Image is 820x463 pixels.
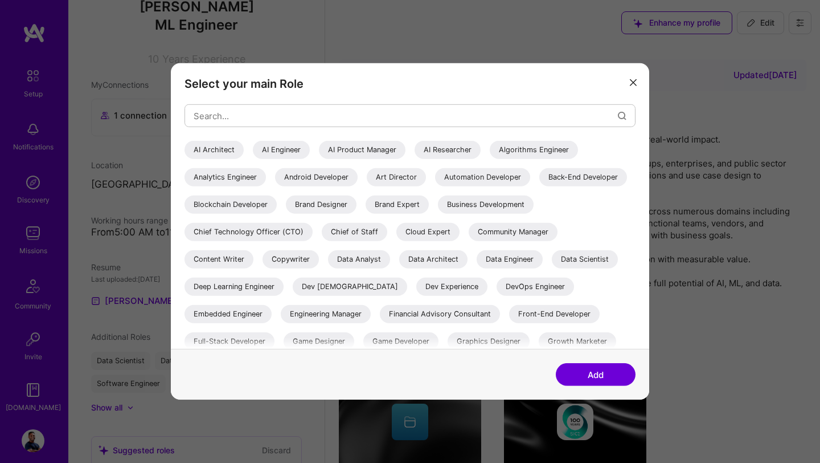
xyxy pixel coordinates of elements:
div: Graphics Designer [448,332,530,351]
div: AI Researcher [415,141,481,159]
div: Dev Experience [416,278,487,296]
div: Dev [DEMOGRAPHIC_DATA] [293,278,407,296]
div: AI Engineer [253,141,310,159]
i: icon Close [630,79,637,86]
div: Content Writer [184,250,253,269]
div: Data Engineer [477,250,543,269]
div: Automation Developer [435,168,530,186]
div: Art Director [367,168,426,186]
div: Embedded Engineer [184,305,272,323]
div: Chief Technology Officer (CTO) [184,223,313,241]
div: AI Product Manager [319,141,405,159]
div: Analytics Engineer [184,168,266,186]
h3: Select your main Role [184,77,635,91]
div: Data Scientist [552,250,618,269]
div: Engineering Manager [281,305,371,323]
div: Android Developer [275,168,358,186]
div: Brand Expert [366,196,429,214]
div: Front-End Developer [509,305,600,323]
div: Copywriter [263,250,319,269]
div: Financial Advisory Consultant [380,305,500,323]
div: Deep Learning Engineer [184,278,284,296]
div: Game Designer [284,332,354,351]
div: Full-Stack Developer [184,332,274,351]
div: Cloud Expert [396,223,460,241]
div: Growth Marketer [539,332,616,351]
div: Business Development [438,196,534,214]
div: DevOps Engineer [497,278,574,296]
div: Community Manager [469,223,557,241]
div: Algorithms Engineer [490,141,578,159]
i: icon Search [618,111,626,120]
div: AI Architect [184,141,244,159]
div: Chief of Staff [322,223,387,241]
div: modal [171,63,649,400]
div: Data Architect [399,250,468,269]
div: Back-End Developer [539,168,627,186]
div: Game Developer [363,332,438,351]
div: Data Analyst [328,250,390,269]
input: Search... [194,101,618,130]
div: Brand Designer [286,196,356,214]
button: Add [556,363,635,386]
div: Blockchain Developer [184,196,277,214]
